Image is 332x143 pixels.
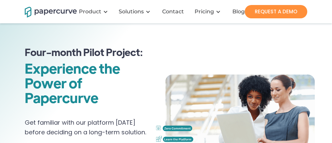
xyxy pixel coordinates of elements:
p: Get familiar with our platform [DATE] before deciding on a long-term solution. [25,118,152,141]
div: Contact [162,8,184,15]
a: REQUEST A DEMO [245,5,307,18]
div: Solutions [119,8,144,15]
a: Pricing [195,8,214,15]
div: Blog [232,8,245,15]
div: Product [79,8,101,15]
div: Pricing [191,2,227,22]
a: Contact [157,8,191,15]
div: Solutions [115,2,157,22]
h1: Experience the Power of Papercurve [25,61,152,105]
a: home [25,6,68,17]
a: Blog [227,8,251,15]
h1: Four-month Pilot Project: [25,47,152,61]
div: Product [75,2,115,22]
